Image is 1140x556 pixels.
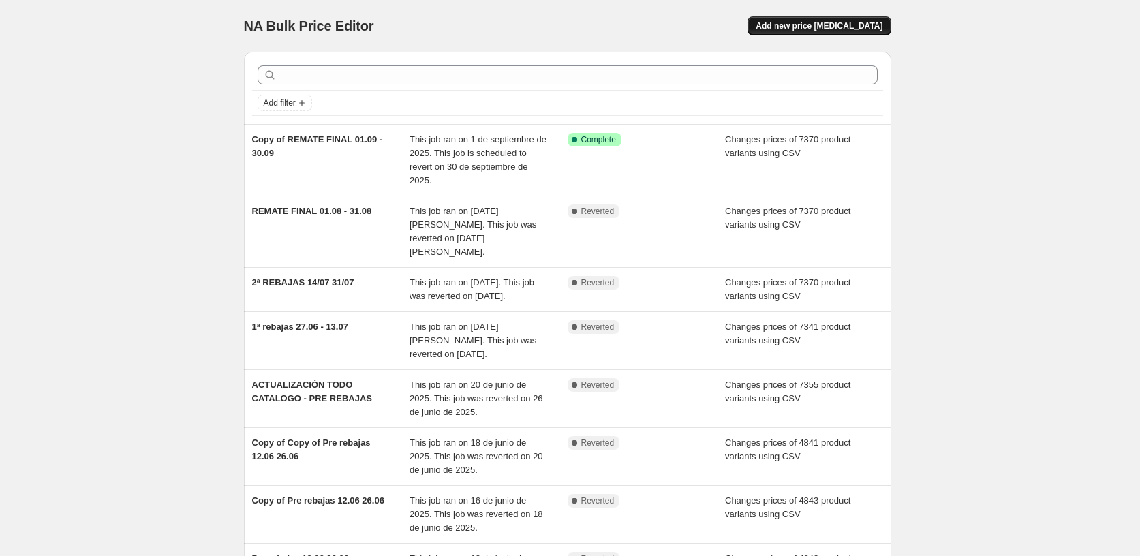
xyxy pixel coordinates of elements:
[410,495,543,533] span: This job ran on 16 de junio de 2025. This job was reverted on 18 de junio de 2025.
[581,134,616,145] span: Complete
[410,277,534,301] span: This job ran on [DATE]. This job was reverted on [DATE].
[410,206,536,257] span: This job ran on [DATE][PERSON_NAME]. This job was reverted on [DATE][PERSON_NAME].
[410,437,543,475] span: This job ran on 18 de junio de 2025. This job was reverted on 20 de junio de 2025.
[244,18,374,33] span: NA Bulk Price Editor
[581,277,615,288] span: Reverted
[252,437,371,461] span: Copy of Copy of Pre rebajas 12.06 26.06
[252,134,383,158] span: Copy of REMATE FINAL 01.09 - 30.09
[410,380,543,417] span: This job ran on 20 de junio de 2025. This job was reverted on 26 de junio de 2025.
[581,380,615,390] span: Reverted
[725,134,850,158] span: Changes prices of 7370 product variants using CSV
[258,95,312,111] button: Add filter
[725,495,850,519] span: Changes prices of 4843 product variants using CSV
[252,277,354,288] span: 2ª REBAJAS 14/07 31/07
[252,206,372,216] span: REMATE FINAL 01.08 - 31.08
[252,380,372,403] span: ACTUALIZACIÓN TODO CATALOGO - PRE REBAJAS
[581,322,615,333] span: Reverted
[725,322,850,345] span: Changes prices of 7341 product variants using CSV
[748,16,891,35] button: Add new price [MEDICAL_DATA]
[410,322,536,359] span: This job ran on [DATE][PERSON_NAME]. This job was reverted on [DATE].
[725,437,850,461] span: Changes prices of 4841 product variants using CSV
[252,322,348,332] span: 1ª rebajas 27.06 - 13.07
[756,20,882,31] span: Add new price [MEDICAL_DATA]
[264,97,296,108] span: Add filter
[252,495,384,506] span: Copy of Pre rebajas 12.06 26.06
[725,277,850,301] span: Changes prices of 7370 product variants using CSV
[581,206,615,217] span: Reverted
[410,134,546,185] span: This job ran on 1 de septiembre de 2025. This job is scheduled to revert on 30 de septiembre de 2...
[725,206,850,230] span: Changes prices of 7370 product variants using CSV
[581,495,615,506] span: Reverted
[725,380,850,403] span: Changes prices of 7355 product variants using CSV
[581,437,615,448] span: Reverted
